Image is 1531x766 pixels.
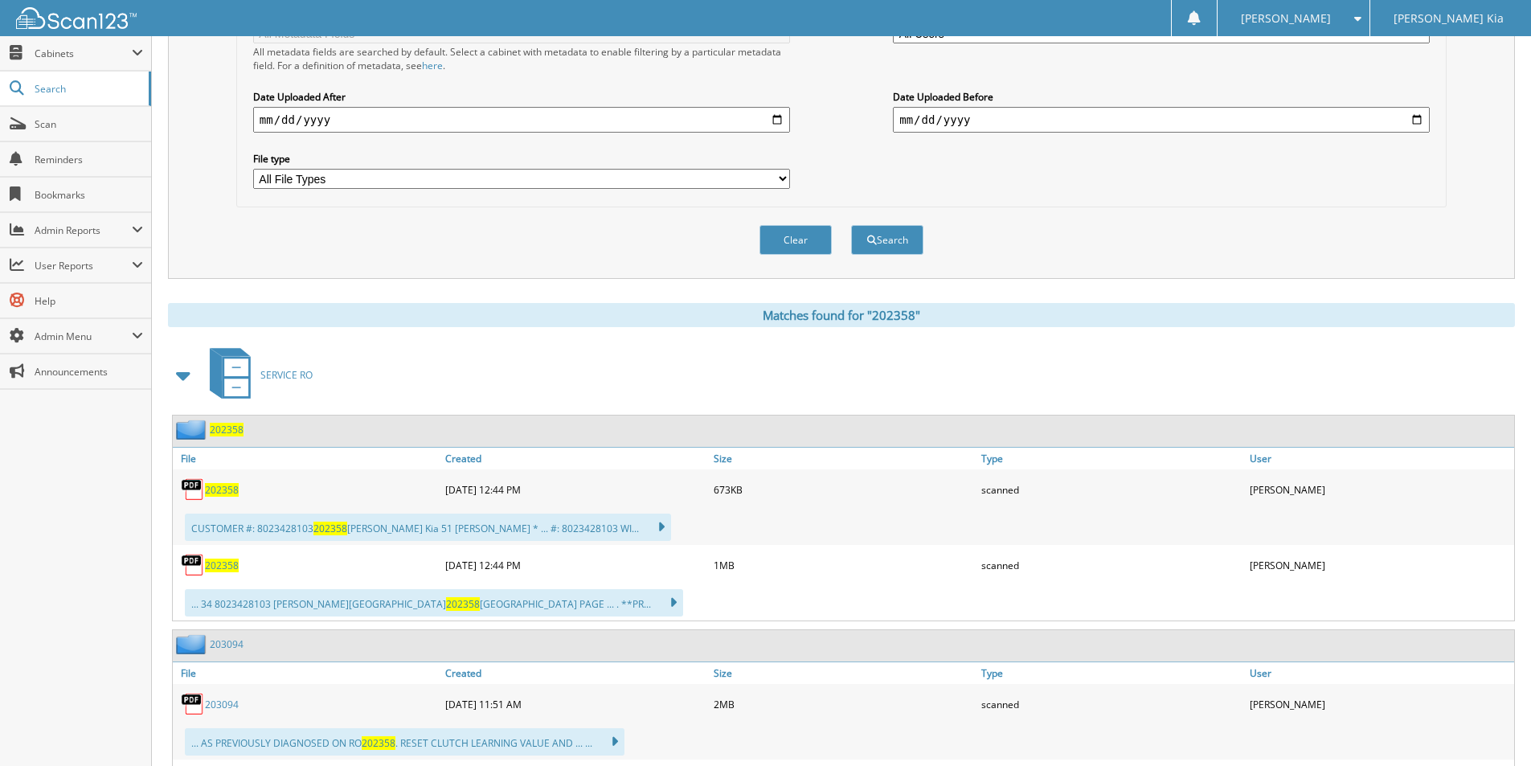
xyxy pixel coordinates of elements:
img: folder2.png [176,634,210,654]
div: [PERSON_NAME] [1246,688,1514,720]
div: [DATE] 12:44 PM [441,549,710,581]
span: 202358 [362,736,395,750]
div: [PERSON_NAME] [1246,473,1514,506]
span: Reminders [35,153,143,166]
div: 673KB [710,473,978,506]
div: 2MB [710,688,978,720]
a: File [173,448,441,469]
iframe: Chat Widget [1451,689,1531,766]
span: Admin Menu [35,330,132,343]
div: scanned [977,473,1246,506]
span: 202358 [446,597,480,611]
div: ... AS PREVIOUSLY DIAGNOSED ON RO . RESET CLUTCH LEARNING VALUE AND ... ... [185,728,624,756]
img: scan123-logo-white.svg [16,7,137,29]
input: start [253,107,790,133]
span: Cabinets [35,47,132,60]
div: 1MB [710,549,978,581]
span: Announcements [35,365,143,379]
div: scanned [977,549,1246,581]
div: [DATE] 11:51 AM [441,688,710,720]
a: SERVICE RO [200,343,313,407]
a: User [1246,662,1514,684]
span: Admin Reports [35,223,132,237]
div: scanned [977,688,1246,720]
a: Type [977,448,1246,469]
div: Matches found for "202358" [168,303,1515,327]
img: PDF.png [181,477,205,502]
a: here [422,59,443,72]
label: Date Uploaded After [253,90,790,104]
button: Clear [759,225,832,255]
span: 202358 [313,522,347,535]
a: Size [710,448,978,469]
a: User [1246,448,1514,469]
a: 202358 [205,483,239,497]
span: Search [35,82,141,96]
span: [PERSON_NAME] [1241,14,1331,23]
div: ... 34 8023428103 [PERSON_NAME][GEOGRAPHIC_DATA] [GEOGRAPHIC_DATA] PAGE ... . **PR... [185,589,683,616]
a: Type [977,662,1246,684]
span: SERVICE RO [260,368,313,382]
span: Help [35,294,143,308]
input: end [893,107,1430,133]
img: PDF.png [181,692,205,716]
a: Size [710,662,978,684]
div: All metadata fields are searched by default. Select a cabinet with metadata to enable filtering b... [253,45,790,72]
div: [DATE] 12:44 PM [441,473,710,506]
span: User Reports [35,259,132,272]
span: Bookmarks [35,188,143,202]
img: PDF.png [181,553,205,577]
label: Date Uploaded Before [893,90,1430,104]
a: Created [441,662,710,684]
a: 202358 [205,559,239,572]
a: 203094 [210,637,244,651]
div: [PERSON_NAME] [1246,549,1514,581]
span: [PERSON_NAME] Kia [1394,14,1504,23]
span: Scan [35,117,143,131]
a: File [173,662,441,684]
a: 202358 [210,423,244,436]
a: Created [441,448,710,469]
button: Search [851,225,923,255]
label: File type [253,152,790,166]
a: 203094 [205,698,239,711]
img: folder2.png [176,420,210,440]
div: CUSTOMER #: 8023428103 [PERSON_NAME] Kia 51 [PERSON_NAME] * ... #: 8023428103 WI... [185,514,671,541]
